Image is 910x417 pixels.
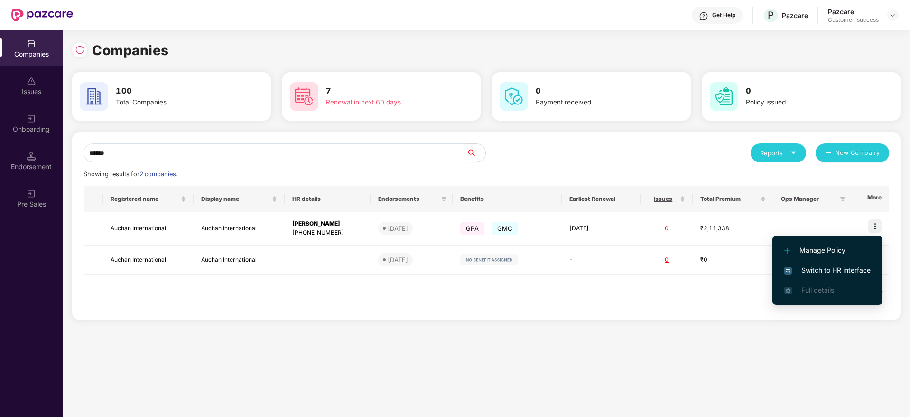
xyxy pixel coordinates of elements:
[500,82,528,111] img: svg+xml;base64,PHN2ZyB4bWxucz0iaHR0cDovL3d3dy53My5vcmcvMjAwMC9zdmciIHdpZHRoPSI2MCIgaGVpZ2h0PSI2MC...
[889,11,897,19] img: svg+xml;base64,PHN2ZyBpZD0iRHJvcGRvd24tMzJ4MzIiIHhtbG5zPSJodHRwOi8vd3d3LnczLm9yZy8yMDAwL3N2ZyIgd2...
[781,195,836,203] span: Ops Manager
[84,171,177,178] span: Showing results for
[378,195,437,203] span: Endorsements
[388,255,408,265] div: [DATE]
[710,82,738,111] img: svg+xml;base64,PHN2ZyB4bWxucz0iaHR0cDovL3d3dy53My5vcmcvMjAwMC9zdmciIHdpZHRoPSI2MCIgaGVpZ2h0PSI2MC...
[11,9,73,21] img: New Pazcare Logo
[648,195,678,203] span: Issues
[784,287,792,294] img: svg+xml;base64,PHN2ZyB4bWxucz0iaHR0cDovL3d3dy53My5vcmcvMjAwMC9zdmciIHdpZHRoPSIxNi4zNjMiIGhlaWdodD...
[648,256,685,265] div: 0
[466,149,485,157] span: search
[388,224,408,233] div: [DATE]
[784,267,792,275] img: svg+xml;base64,PHN2ZyB4bWxucz0iaHR0cDovL3d3dy53My5vcmcvMjAwMC9zdmciIHdpZHRoPSIxNiIgaGVpZ2h0PSIxNi...
[460,254,518,265] img: svg+xml;base64,PHN2ZyB4bWxucz0iaHR0cDovL3d3dy53My5vcmcvMjAwMC9zdmciIHdpZHRoPSIxMjIiIGhlaWdodD0iMj...
[562,212,641,246] td: [DATE]
[201,195,269,203] span: Display name
[746,85,865,97] h3: 0
[103,246,194,275] td: Auchan International
[760,148,797,158] div: Reports
[840,196,845,202] span: filter
[139,171,177,178] span: 2 companies.
[92,40,169,61] h1: Companies
[194,246,284,275] td: Auchan International
[194,186,284,212] th: Display name
[194,212,284,246] td: Auchan International
[27,76,36,86] img: svg+xml;base64,PHN2ZyBpZD0iSXNzdWVzX2Rpc2FibGVkIiB4bWxucz0iaHR0cDovL3d3dy53My5vcmcvMjAwMC9zdmciIH...
[562,246,641,275] td: -
[116,85,235,97] h3: 100
[75,45,84,55] img: svg+xml;base64,PHN2ZyBpZD0iUmVsb2FkLTMyeDMyIiB4bWxucz0iaHR0cDovL3d3dy53My5vcmcvMjAwMC9zdmciIHdpZH...
[466,143,486,162] button: search
[768,9,774,21] span: P
[816,143,889,162] button: plusNew Company
[641,186,693,212] th: Issues
[825,150,831,157] span: plus
[828,16,879,24] div: Customer_success
[801,286,834,294] span: Full details
[441,196,447,202] span: filter
[492,222,519,235] span: GMC
[292,219,363,228] div: [PERSON_NAME]
[536,97,655,108] div: Payment received
[851,186,889,212] th: More
[536,85,655,97] h3: 0
[326,97,446,108] div: Renewal in next 60 days
[460,222,484,235] span: GPA
[784,248,790,254] img: svg+xml;base64,PHN2ZyB4bWxucz0iaHR0cDovL3d3dy53My5vcmcvMjAwMC9zdmciIHdpZHRoPSIxMi4yMDEiIGhlaWdodD...
[453,186,562,212] th: Benefits
[103,212,194,246] td: Auchan International
[562,186,641,212] th: Earliest Renewal
[27,39,36,48] img: svg+xml;base64,PHN2ZyBpZD0iQ29tcGFuaWVzIiB4bWxucz0iaHR0cDovL3d3dy53My5vcmcvMjAwMC9zdmciIHdpZHRoPS...
[648,224,685,233] div: 0
[700,256,765,265] div: ₹0
[693,186,773,212] th: Total Premium
[868,219,882,233] img: icon
[790,150,797,156] span: caret-down
[700,195,758,203] span: Total Premium
[439,193,449,205] span: filter
[116,97,235,108] div: Total Companies
[712,11,735,19] div: Get Help
[27,114,36,123] img: svg+xml;base64,PHN2ZyB3aWR0aD0iMjAiIGhlaWdodD0iMjAiIHZpZXdCb3g9IjAgMCAyMCAyMCIgZmlsbD0ibm9uZSIgeG...
[782,11,808,20] div: Pazcare
[699,11,708,21] img: svg+xml;base64,PHN2ZyBpZD0iSGVscC0zMngzMiIgeG1sbnM9Imh0dHA6Ly93d3cudzMub3JnLzIwMDAvc3ZnIiB3aWR0aD...
[828,7,879,16] div: Pazcare
[326,85,446,97] h3: 7
[103,186,194,212] th: Registered name
[290,82,318,111] img: svg+xml;base64,PHN2ZyB4bWxucz0iaHR0cDovL3d3dy53My5vcmcvMjAwMC9zdmciIHdpZHRoPSI2MCIgaGVpZ2h0PSI2MC...
[111,195,179,203] span: Registered name
[746,97,865,108] div: Policy issued
[292,228,363,237] div: [PHONE_NUMBER]
[285,186,371,212] th: HR details
[27,152,36,161] img: svg+xml;base64,PHN2ZyB3aWR0aD0iMTQuNSIgaGVpZ2h0PSIxNC41IiB2aWV3Qm94PSIwIDAgMTYgMTYiIGZpbGw9Im5vbm...
[835,148,880,158] span: New Company
[700,224,765,233] div: ₹2,11,338
[784,245,871,256] span: Manage Policy
[27,189,36,199] img: svg+xml;base64,PHN2ZyB3aWR0aD0iMjAiIGhlaWdodD0iMjAiIHZpZXdCb3g9IjAgMCAyMCAyMCIgZmlsbD0ibm9uZSIgeG...
[80,82,108,111] img: svg+xml;base64,PHN2ZyB4bWxucz0iaHR0cDovL3d3dy53My5vcmcvMjAwMC9zdmciIHdpZHRoPSI2MCIgaGVpZ2h0PSI2MC...
[784,265,871,275] span: Switch to HR interface
[838,193,847,205] span: filter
